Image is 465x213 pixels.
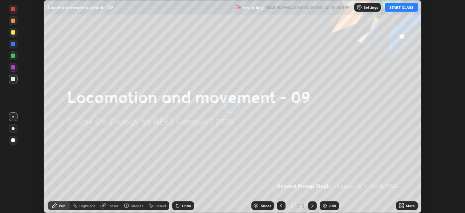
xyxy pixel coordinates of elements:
div: 2 [301,202,305,209]
div: / [297,204,299,208]
button: START CLASS [385,3,418,12]
img: add-slide-button [322,203,328,209]
p: Settings [364,5,378,9]
img: class-settings-icons [356,4,362,10]
h5: WAS SCHEDULED TO START AT 12:50 PM [266,4,350,11]
p: Locomotion and movement - 09 [48,4,113,10]
div: Shapes [131,204,143,208]
p: Recording [243,5,263,10]
div: Select [155,204,166,208]
div: Pen [59,204,65,208]
img: recording.375f2c34.svg [235,4,241,10]
div: More [406,204,415,208]
div: Highlight [79,204,95,208]
div: 2 [288,204,296,208]
div: Eraser [108,204,118,208]
div: Slides [261,204,271,208]
div: Add [329,204,336,208]
div: Undo [182,204,191,208]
